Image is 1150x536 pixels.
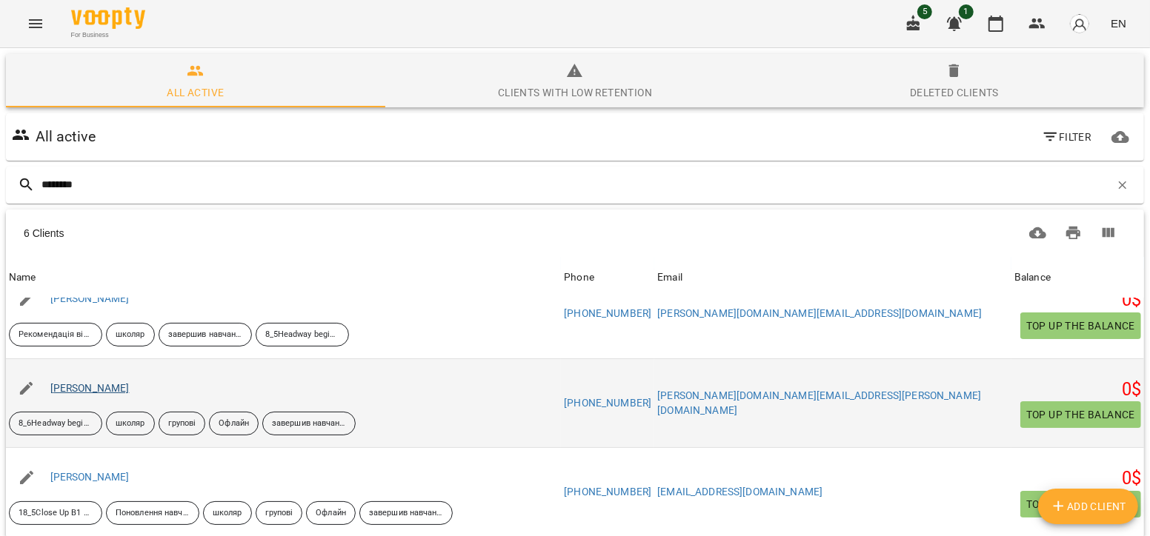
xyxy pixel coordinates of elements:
p: школяр [116,329,145,341]
a: [PHONE_NUMBER] [564,486,651,498]
img: avatar_s.png [1069,13,1090,34]
div: Sort [657,269,682,287]
div: Офлайн [306,501,356,525]
p: Рекомендація від друзів знайомих тощо [19,329,93,341]
p: завершив навчання [369,507,443,520]
span: Add Client [1050,498,1127,515]
div: Sort [1014,269,1051,287]
div: 8_5Headway beginner Pr S [256,323,349,346]
div: школяр [106,412,155,435]
div: 18_5Close Up B1 willbe going to [9,501,102,525]
span: For Business [71,30,145,40]
span: Name [9,269,558,287]
div: Sort [564,269,594,287]
div: 6 Clients [24,226,542,241]
p: Офлайн [316,507,346,520]
button: Top up the balance [1020,491,1141,517]
div: завершив навчання [262,412,356,435]
button: Top up the balance [1020,312,1141,339]
p: завершив навчання [168,329,242,341]
a: [PERSON_NAME] [50,471,130,483]
div: завершив навчання [359,501,453,525]
p: Поновлення навчання [116,507,190,520]
div: 8_6Headway beginner Pr S [9,412,102,435]
p: Офлайн [219,418,249,430]
div: школяр [106,323,155,346]
a: [EMAIL_ADDRESS][DOMAIN_NAME] [657,486,822,498]
h5: 0 $ [1014,289,1141,312]
span: Filter [1042,128,1091,146]
div: завершив навчання [159,323,252,346]
p: групові [265,507,293,520]
div: Deleted clients [910,84,999,101]
p: групові [168,418,196,430]
h6: All active [36,125,96,148]
a: [PHONE_NUMBER] [564,397,651,409]
button: Columns view [1091,215,1126,251]
button: Print [1056,215,1091,251]
div: Офлайн [209,412,259,435]
a: [PHONE_NUMBER] [564,307,651,319]
div: All active [167,84,225,101]
a: [PERSON_NAME][DOMAIN_NAME][EMAIL_ADDRESS][PERSON_NAME][DOMAIN_NAME] [657,389,981,416]
button: EN [1105,10,1132,37]
div: Balance [1014,269,1051,287]
button: Menu [18,6,53,41]
div: школяр [203,501,252,525]
img: Voopty Logo [71,7,145,29]
p: 8_6Headway beginner Pr S [19,418,93,430]
button: Filter [1036,124,1097,150]
button: Top up the balance [1020,401,1141,428]
button: Add Client [1038,489,1139,524]
span: EN [1111,16,1126,31]
span: Email [657,269,1008,287]
span: Top up the balance [1026,495,1135,513]
a: [PERSON_NAME] [50,292,130,304]
div: Email [657,269,682,287]
p: 8_5Headway beginner Pr S [265,329,339,341]
p: школяр [213,507,242,520]
span: 1 [959,4,974,19]
span: Top up the balance [1026,317,1135,335]
span: 5 [917,4,932,19]
div: Поновлення навчання [106,501,199,525]
p: школяр [116,418,145,430]
div: Name [9,269,36,287]
div: групові [256,501,303,525]
div: Рекомендація від друзів знайомих тощо [9,323,102,346]
div: Table Toolbar [6,210,1144,257]
a: [PERSON_NAME][DOMAIN_NAME][EMAIL_ADDRESS][DOMAIN_NAME] [657,307,982,319]
a: [PERSON_NAME] [50,382,130,394]
h5: 0 $ [1014,467,1141,490]
p: 18_5Close Up B1 willbe going to [19,507,93,520]
p: завершив навчання [272,418,346,430]
h5: 0 $ [1014,378,1141,401]
span: Balance [1014,269,1141,287]
button: Download CSV [1020,215,1056,251]
div: групові [159,412,206,435]
div: Phone [564,269,594,287]
div: Sort [9,269,36,287]
span: Phone [564,269,651,287]
span: Top up the balance [1026,406,1135,423]
div: Clients with low retention [498,84,652,101]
